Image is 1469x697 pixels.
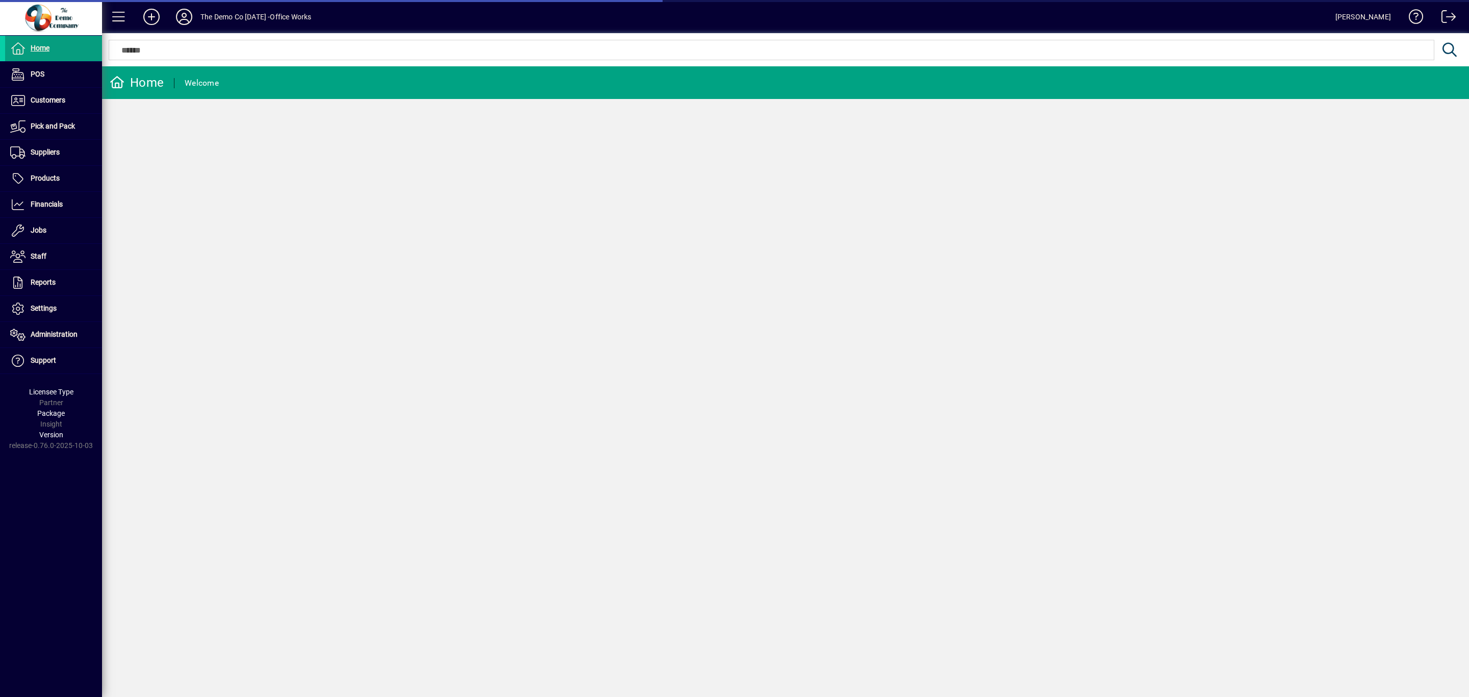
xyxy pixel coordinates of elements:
[31,174,60,182] span: Products
[5,244,102,269] a: Staff
[31,304,57,312] span: Settings
[5,218,102,243] a: Jobs
[5,296,102,321] a: Settings
[31,200,63,208] span: Financials
[1335,9,1391,25] div: [PERSON_NAME]
[5,270,102,295] a: Reports
[5,166,102,191] a: Products
[31,122,75,130] span: Pick and Pack
[29,388,73,396] span: Licensee Type
[37,409,65,417] span: Package
[39,431,63,439] span: Version
[31,278,56,286] span: Reports
[31,96,65,104] span: Customers
[200,9,312,25] div: The Demo Co [DATE] -Office Works
[31,70,44,78] span: POS
[31,226,46,234] span: Jobs
[135,8,168,26] button: Add
[31,252,46,260] span: Staff
[1434,2,1456,35] a: Logout
[110,74,164,91] div: Home
[5,348,102,374] a: Support
[5,322,102,347] a: Administration
[5,140,102,165] a: Suppliers
[5,114,102,139] a: Pick and Pack
[31,44,49,52] span: Home
[31,148,60,156] span: Suppliers
[5,88,102,113] a: Customers
[185,75,219,91] div: Welcome
[168,8,200,26] button: Profile
[5,62,102,87] a: POS
[5,192,102,217] a: Financials
[1401,2,1424,35] a: Knowledge Base
[31,330,78,338] span: Administration
[31,356,56,364] span: Support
